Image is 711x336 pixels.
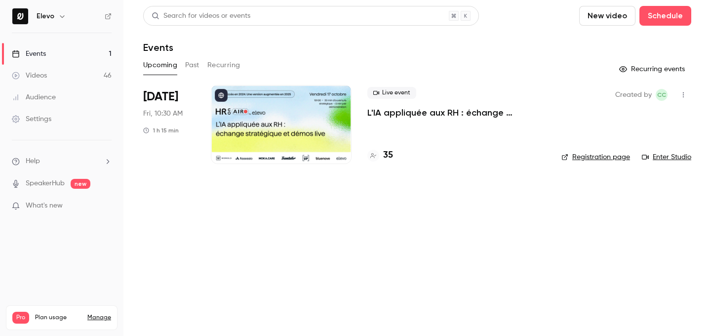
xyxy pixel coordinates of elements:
[26,178,65,189] a: SpeakerHub
[12,312,29,324] span: Pro
[12,114,51,124] div: Settings
[12,71,47,81] div: Videos
[143,57,177,73] button: Upcoming
[657,89,666,101] span: CC
[367,107,546,119] a: L'IA appliquée aux RH : échange stratégique et démos live.
[143,89,178,105] span: [DATE]
[152,11,250,21] div: Search for videos or events
[367,149,393,162] a: 35
[642,152,691,162] a: Enter Studio
[12,92,56,102] div: Audience
[143,42,173,53] h1: Events
[12,156,112,167] li: help-dropdown-opener
[12,8,28,24] img: Elevo
[87,314,111,322] a: Manage
[71,179,90,189] span: new
[26,156,40,167] span: Help
[579,6,635,26] button: New video
[367,87,416,99] span: Live event
[12,49,46,59] div: Events
[615,61,691,77] button: Recurring events
[143,126,179,134] div: 1 h 15 min
[185,57,199,73] button: Past
[207,57,240,73] button: Recurring
[35,314,81,322] span: Plan usage
[656,89,668,101] span: Clara Courtillier
[383,149,393,162] h4: 35
[143,109,183,119] span: Fri, 10:30 AM
[26,201,63,211] span: What's new
[639,6,691,26] button: Schedule
[143,85,195,164] div: Oct 17 Fri, 10:30 AM (Europe/Paris)
[615,89,652,101] span: Created by
[561,152,630,162] a: Registration page
[37,11,54,21] h6: Elevo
